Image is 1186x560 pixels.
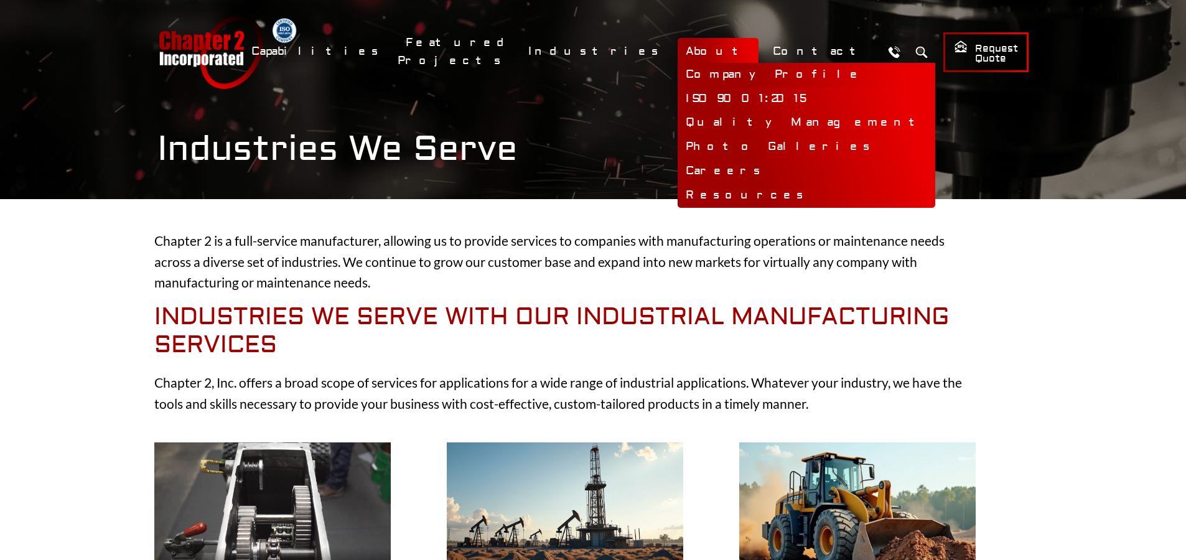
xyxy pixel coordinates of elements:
a: Chapter 2 Incorporated [157,15,263,89]
a: Industries [520,38,671,65]
a: Call Us [882,40,905,63]
a: ISO 9001:2015 [678,87,935,111]
a: Capabilities [243,38,391,65]
a: Request Quote [943,32,1029,72]
span: Request Quote [954,40,1018,65]
a: Photo Galleries [678,135,935,159]
p: Chapter 2 is a full-service manufacturer, allowing us to provide services to companies with manuf... [154,230,976,293]
a: Contact [765,38,876,65]
a: Company Profile [678,63,935,87]
a: About [678,38,759,65]
h1: Industries We Serve [157,128,1029,170]
a: Featured Projects [398,29,514,74]
p: Chapter 2, Inc. offers a broad scope of services for applications for a wide range of industrial ... [154,372,976,414]
a: Quality Management [678,111,935,135]
button: Search [910,40,933,63]
a: Resources [678,184,935,208]
a: Careers [678,159,935,184]
h2: Industries We Serve With Our Industrial Manufacturing Services [154,303,976,360]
